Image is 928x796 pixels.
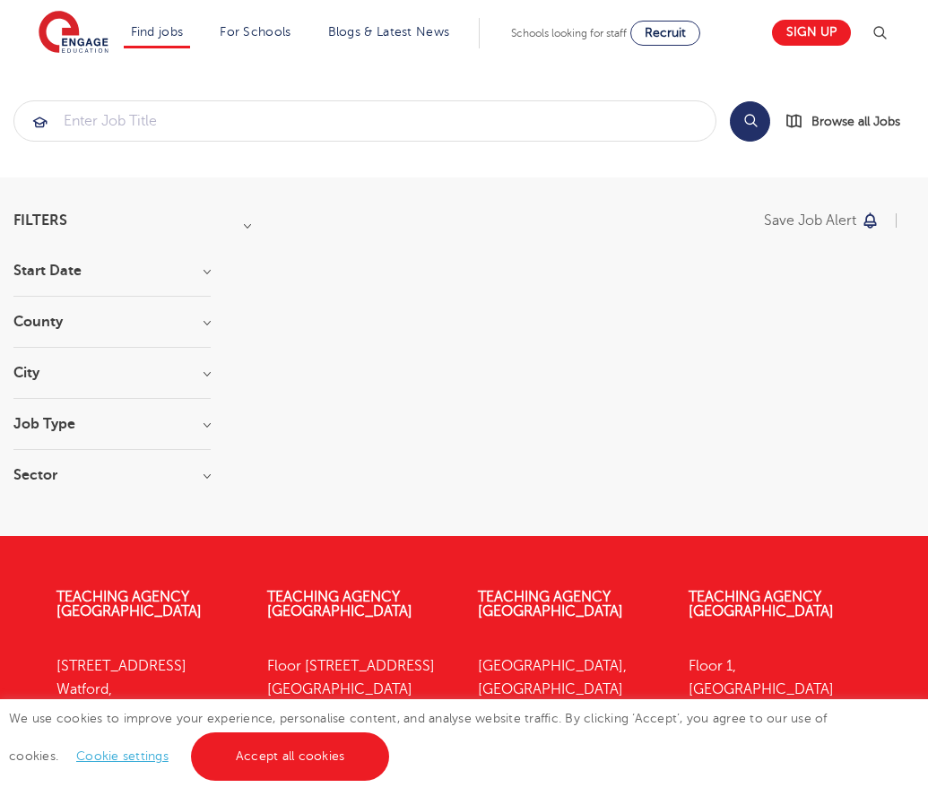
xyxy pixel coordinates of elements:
[13,468,211,482] h3: Sector
[478,589,623,619] a: Teaching Agency [GEOGRAPHIC_DATA]
[267,589,412,619] a: Teaching Agency [GEOGRAPHIC_DATA]
[220,25,291,39] a: For Schools
[645,26,686,39] span: Recruit
[772,20,851,46] a: Sign up
[13,366,211,380] h3: City
[13,264,211,278] h3: Start Date
[14,101,716,141] input: Submit
[39,11,108,56] img: Engage Education
[328,25,450,39] a: Blogs & Latest News
[131,25,184,39] a: Find jobs
[785,111,915,132] a: Browse all Jobs
[13,213,67,228] span: Filters
[13,315,211,329] h3: County
[76,749,169,763] a: Cookie settings
[630,21,700,46] a: Recruit
[56,654,240,772] p: [STREET_ADDRESS] Watford, WD17 1SZ 01923 281040
[764,213,880,228] button: Save job alert
[689,589,834,619] a: Teaching Agency [GEOGRAPHIC_DATA]
[9,712,828,763] span: We use cookies to improve your experience, personalise content, and analyse website traffic. By c...
[191,732,390,781] a: Accept all cookies
[764,213,856,228] p: Save job alert
[511,27,627,39] span: Schools looking for staff
[811,111,900,132] span: Browse all Jobs
[267,654,451,796] p: Floor [STREET_ADDRESS] [GEOGRAPHIC_DATA] [GEOGRAPHIC_DATA], BN1 3XF 01273 447633
[13,417,211,431] h3: Job Type
[56,589,202,619] a: Teaching Agency [GEOGRAPHIC_DATA]
[730,101,770,142] button: Search
[13,100,716,142] div: Submit
[478,654,662,796] p: [GEOGRAPHIC_DATA], [GEOGRAPHIC_DATA] [GEOGRAPHIC_DATA], LS1 5SH 0113 323 7633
